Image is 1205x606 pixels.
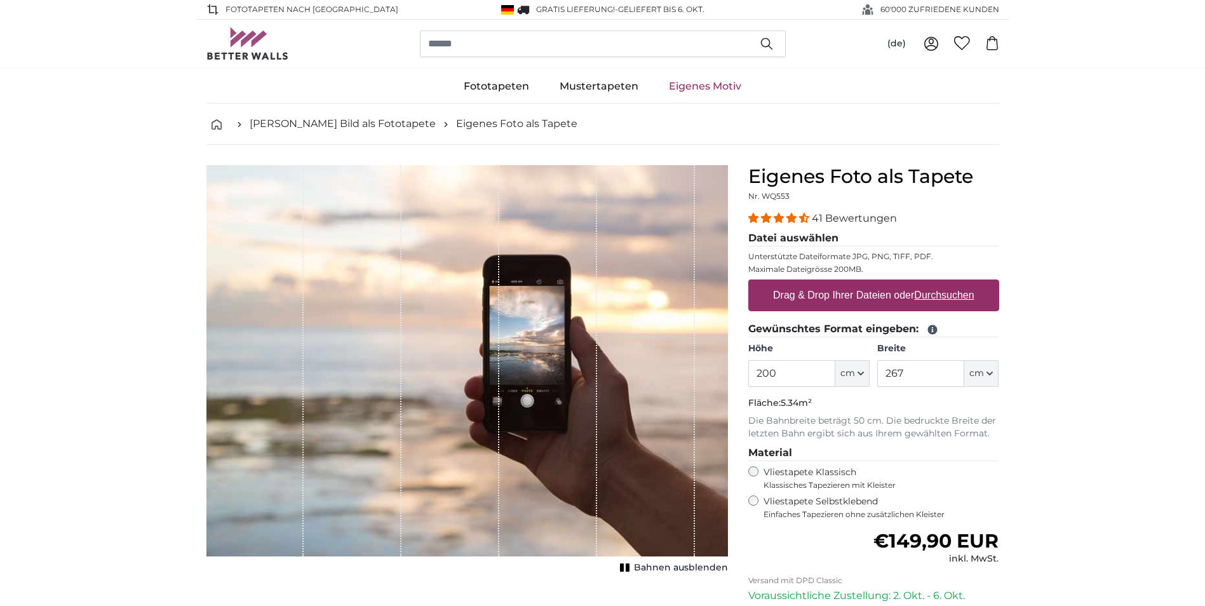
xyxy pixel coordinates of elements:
[616,559,728,577] button: Bahnen ausblenden
[873,553,999,565] div: inkl. MwSt.
[634,562,728,574] span: Bahnen ausblenden
[748,397,999,410] p: Fläche:
[969,367,984,380] span: cm
[880,4,999,15] span: 60'000 ZUFRIEDENE KUNDEN
[618,4,704,14] span: Geliefert bis 6. Okt.
[748,342,870,355] label: Höhe
[964,360,999,387] button: cm
[448,70,544,103] a: Fototapeten
[748,191,790,201] span: Nr. WQ553
[781,397,812,408] span: 5.34m²
[835,360,870,387] button: cm
[615,4,704,14] span: -
[764,480,988,490] span: Klassisches Tapezieren mit Kleister
[873,529,999,553] span: €149,90 EUR
[748,231,999,246] legend: Datei auswählen
[768,283,979,308] label: Drag & Drop Ihrer Dateien oder
[536,4,615,14] span: GRATIS Lieferung!
[748,415,999,440] p: Die Bahnbreite beträgt 50 cm. Die bedruckte Breite der letzten Bahn ergibt sich aus Ihrem gewählt...
[748,588,999,603] p: Voraussichtliche Zustellung: 2. Okt. - 6. Okt.
[206,27,289,60] img: Betterwalls
[812,212,897,224] span: 41 Bewertungen
[764,509,999,520] span: Einfaches Tapezieren ohne zusätzlichen Kleister
[748,576,999,586] p: Versand mit DPD Classic
[748,321,999,337] legend: Gewünschtes Format eingeben:
[748,212,812,224] span: 4.39 stars
[877,32,916,55] button: (de)
[914,290,974,300] u: Durchsuchen
[226,4,398,15] span: Fototapeten nach [GEOGRAPHIC_DATA]
[748,264,999,274] p: Maximale Dateigrösse 200MB.
[764,466,988,490] label: Vliestapete Klassisch
[206,165,728,577] div: 1 of 1
[544,70,654,103] a: Mustertapeten
[501,5,514,15] img: Deutschland
[654,70,757,103] a: Eigenes Motiv
[748,165,999,188] h1: Eigenes Foto als Tapete
[250,116,436,131] a: [PERSON_NAME] Bild als Fototapete
[748,445,999,461] legend: Material
[748,252,999,262] p: Unterstützte Dateiformate JPG, PNG, TIFF, PDF.
[456,116,577,131] a: Eigenes Foto als Tapete
[877,342,999,355] label: Breite
[764,495,999,520] label: Vliestapete Selbstklebend
[840,367,855,380] span: cm
[206,104,999,145] nav: breadcrumbs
